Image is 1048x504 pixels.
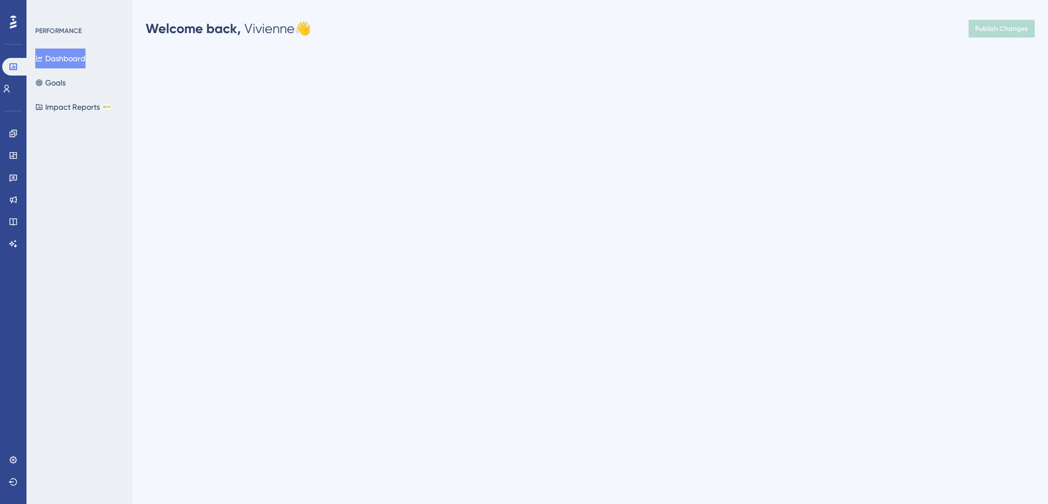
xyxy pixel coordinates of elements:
[35,97,112,117] button: Impact ReportsBETA
[146,20,241,36] span: Welcome back,
[35,26,82,35] div: PERFORMANCE
[146,20,311,37] div: Vivienne 👋
[102,104,112,110] div: BETA
[969,20,1035,37] button: Publish Changes
[35,73,66,93] button: Goals
[975,24,1028,33] span: Publish Changes
[35,49,85,68] button: Dashboard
